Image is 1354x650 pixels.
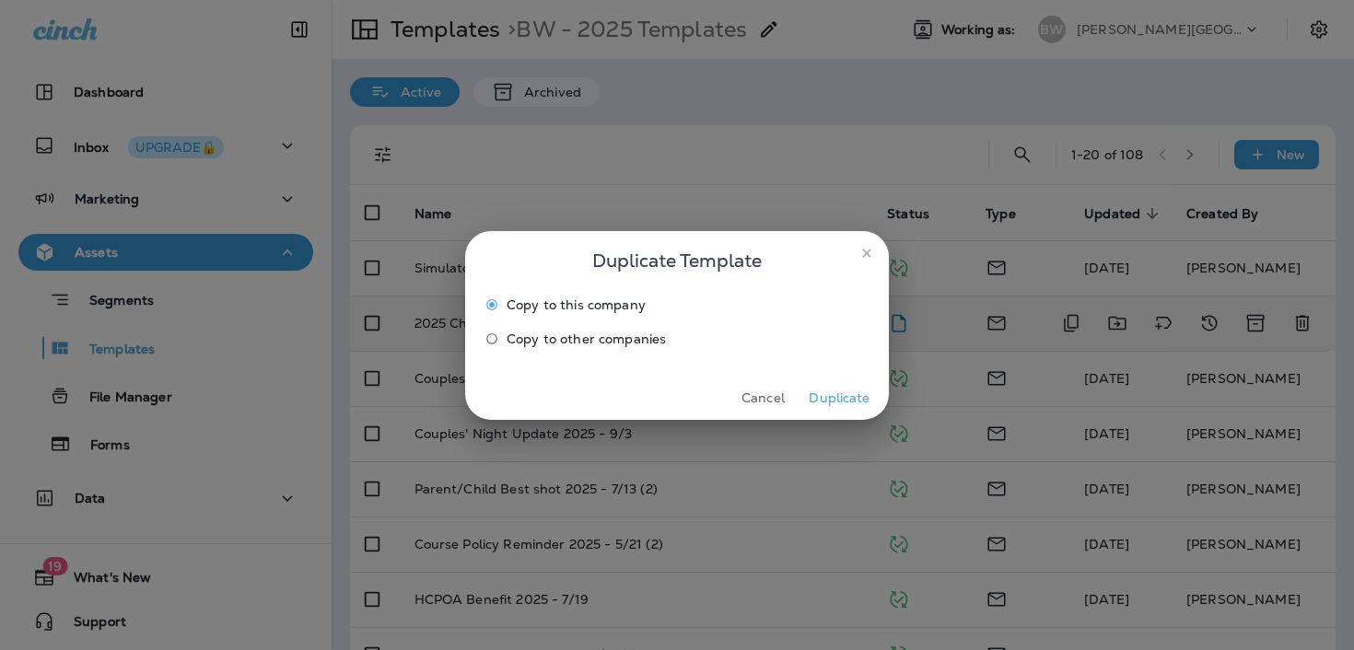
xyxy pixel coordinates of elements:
span: Duplicate Template [592,246,762,275]
button: close [852,238,881,268]
span: Copy to this company [507,297,646,312]
button: Duplicate [805,384,874,412]
span: Copy to other companies [507,331,666,346]
button: Cancel [729,384,798,412]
